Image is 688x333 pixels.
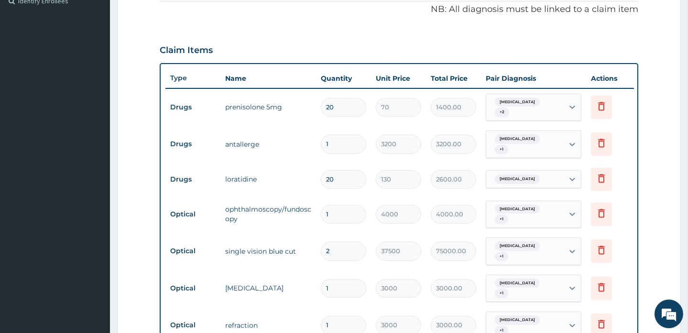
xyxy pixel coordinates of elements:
[50,54,161,66] div: Chat with us now
[495,204,540,214] span: [MEDICAL_DATA]
[220,97,316,117] td: prenisolone 5mg
[165,171,220,188] td: Drugs
[426,69,481,88] th: Total Price
[165,135,220,153] td: Drugs
[5,227,182,260] textarea: Type your message and hit 'Enter'
[165,279,220,297] td: Optical
[481,69,586,88] th: Pair Diagnosis
[55,103,132,200] span: We're online!
[220,242,316,261] td: single vision blue cut
[18,48,39,72] img: d_794563401_company_1708531726252_794563401
[220,170,316,189] td: loratidine
[495,315,540,325] span: [MEDICAL_DATA]
[165,242,220,260] td: Optical
[495,241,540,251] span: [MEDICAL_DATA]
[495,174,540,184] span: [MEDICAL_DATA]
[220,279,316,298] td: [MEDICAL_DATA]
[165,205,220,223] td: Optical
[495,252,508,261] span: + 1
[220,69,316,88] th: Name
[316,69,371,88] th: Quantity
[160,45,213,56] h3: Claim Items
[220,200,316,228] td: ophthalmoscopy/fundoscopy
[495,107,509,117] span: + 2
[495,97,540,107] span: [MEDICAL_DATA]
[495,215,508,224] span: + 1
[160,3,638,16] p: NB: All diagnosis must be linked to a claim item
[495,134,540,144] span: [MEDICAL_DATA]
[165,69,220,87] th: Type
[371,69,426,88] th: Unit Price
[157,5,180,28] div: Minimize live chat window
[495,279,540,288] span: [MEDICAL_DATA]
[165,98,220,116] td: Drugs
[495,289,508,298] span: + 1
[495,145,508,154] span: + 1
[586,69,634,88] th: Actions
[220,135,316,154] td: antallerge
